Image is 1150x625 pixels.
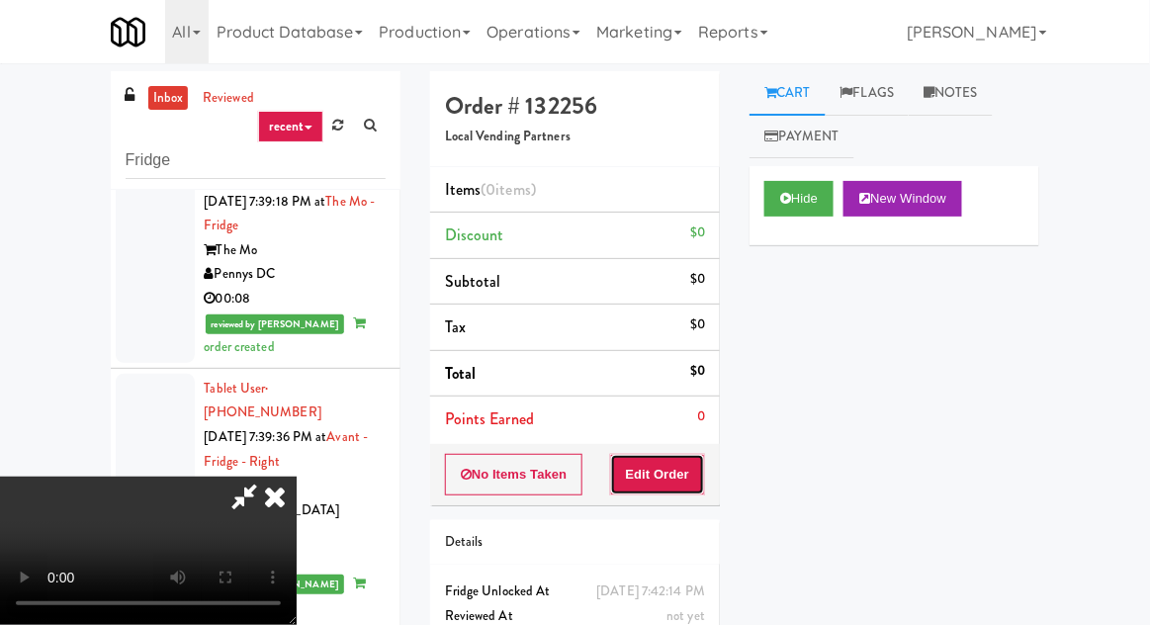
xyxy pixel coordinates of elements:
button: Hide [764,181,834,217]
a: Payment [750,115,854,159]
div: Fridge Unlocked At [445,580,705,604]
span: Total [445,362,477,385]
span: Items [445,178,536,201]
span: Discount [445,223,504,246]
a: Tablet User· [PHONE_NUMBER] [205,379,321,422]
a: inbox [148,86,189,111]
span: Subtotal [445,270,501,293]
div: 00:08 [205,287,386,312]
a: Cart [750,71,826,116]
div: $0 [690,221,705,245]
span: (0 ) [481,178,536,201]
button: No Items Taken [445,454,583,495]
h5: Local Vending Partners [445,130,705,144]
span: Points Earned [445,407,534,430]
button: Edit Order [610,454,706,495]
a: Avant - Fridge - Right [205,427,369,471]
span: not yet [666,606,705,625]
div: $0 [690,312,705,337]
li: Tablet User· [PHONE_NUMBER][DATE] 7:39:18 PM atThe Mo - FridgeThe MoPennys DC00:08reviewed by [PE... [111,133,400,368]
div: The Avant at [GEOGRAPHIC_DATA] [205,474,386,522]
ng-pluralize: items [496,178,532,201]
span: [DATE] 7:39:36 PM at [205,427,327,446]
span: Tax [445,315,466,338]
h4: Order # 132256 [445,93,705,119]
div: $0 [690,359,705,384]
a: Notes [909,71,993,116]
span: [DATE] 7:39:18 PM at [205,192,326,211]
div: [DATE] 7:42:14 PM [596,580,705,604]
div: The Mo [205,238,386,263]
span: reviewed by [PERSON_NAME] [206,314,345,334]
a: recent [258,111,323,142]
a: Flags [826,71,910,116]
input: Search vision orders [126,142,386,179]
button: New Window [843,181,962,217]
div: $0 [690,267,705,292]
a: reviewed [198,86,259,111]
div: 0 [697,404,705,429]
div: Details [445,530,705,555]
img: Micromart [111,15,145,49]
div: Pennys DC [205,262,386,287]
